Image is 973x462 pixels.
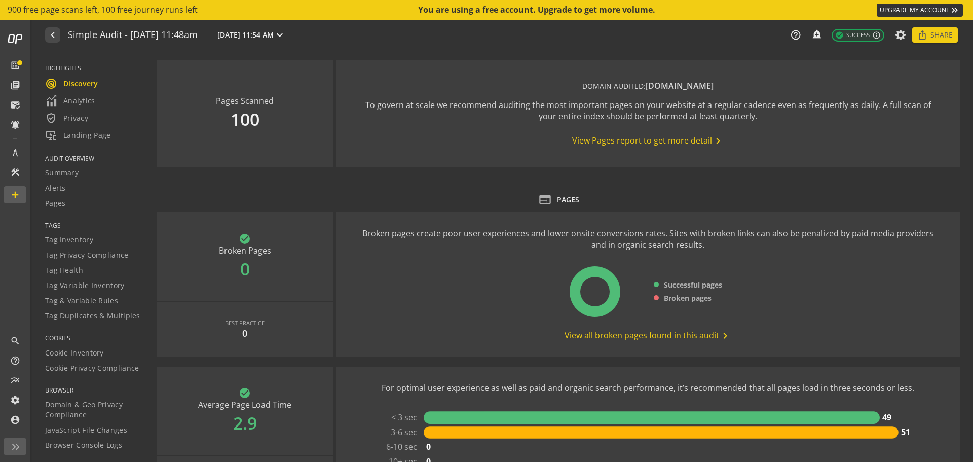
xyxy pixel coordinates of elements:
[45,78,57,90] mat-icon: radar
[835,31,870,40] span: Success
[45,183,66,193] span: Alerts
[45,154,144,163] span: AUDIT OVERVIEW
[356,99,940,123] div: To govern at scale we recommend auditing the most important pages on your website at a regular ca...
[912,27,958,43] button: Share
[10,356,20,366] mat-icon: help_outline
[45,363,139,373] span: Cookie Privacy Compliance
[646,80,714,91] span: [DOMAIN_NAME]
[10,395,20,405] mat-icon: settings
[872,31,881,40] mat-icon: info_outline
[10,80,20,90] mat-icon: library_books
[274,29,286,41] mat-icon: expand_more
[8,4,198,16] span: 900 free page scans left, 100 free journey runs left
[45,235,93,245] span: Tag Inventory
[882,411,891,422] text: 49
[45,64,144,73] span: HIGHLIGHTS
[45,440,122,450] span: Browser Console Logs
[950,5,960,15] mat-icon: keyboard_double_arrow_right
[835,31,844,40] mat-icon: check_circle
[418,4,656,16] div: You are using a free account. Upgrade to get more volume.
[45,311,140,321] span: Tag Duplicates & Multiples
[10,120,20,130] mat-icon: notifications_active
[10,190,20,200] mat-icon: add
[45,112,57,124] mat-icon: verified_user
[45,198,66,208] span: Pages
[426,441,431,452] text: 0
[45,95,95,107] span: Analytics
[45,400,144,420] span: Domain & Geo Privacy Compliance
[10,148,20,158] mat-icon: architecture
[45,280,125,291] span: Tag Variable Inventory
[356,228,940,251] div: Broken pages create poor user experiences and lower onsite conversions rates. Sites with broken l...
[664,280,722,290] span: Successful pages
[10,167,20,177] mat-icon: construction
[45,129,57,141] mat-icon: important_devices
[45,296,118,306] span: Tag & Variable Rules
[719,330,731,342] mat-icon: chevron_right
[10,375,20,385] mat-icon: multiline_chart
[391,426,417,437] text: 3-6 sec
[538,193,552,206] mat-icon: web
[557,195,579,205] div: PAGES
[565,330,731,342] span: View all broken pages found in this audit
[811,29,821,39] mat-icon: add_alert
[712,135,724,147] mat-icon: chevron_right
[45,425,127,435] span: JavaScript File Changes
[917,30,927,40] mat-icon: ios_share
[242,327,247,340] div: 0
[215,28,288,42] button: [DATE] 11:54 AM
[391,411,417,422] text: < 3 sec
[382,382,914,394] div: For optimal user experience as well as paid and organic search performance, it’s recommended that...
[45,334,144,342] span: COOKIES
[45,221,144,230] span: TAGS
[582,81,646,91] span: DOMAIN AUDITED:
[45,348,104,358] span: Cookie Inventory
[10,60,20,70] mat-icon: list_alt
[877,4,963,17] a: UPGRADE MY ACCOUNT
[45,129,111,141] span: Landing Page
[45,112,88,124] span: Privacy
[45,250,129,260] span: Tag Privacy Compliance
[664,293,712,303] span: Broken pages
[790,29,801,41] mat-icon: help_outline
[386,441,417,452] text: 6-10 sec
[10,336,20,346] mat-icon: search
[45,78,98,90] span: Discovery
[10,100,20,110] mat-icon: mark_email_read
[68,30,198,41] h1: Simple Audit - 15 September 2025 | 11:48am
[217,30,274,40] span: [DATE] 11:54 AM
[45,386,144,395] span: BROWSER
[45,168,79,178] span: Summary
[572,135,724,147] span: View Pages report to get more detail
[45,265,83,275] span: Tag Health
[930,26,953,44] span: Share
[47,29,57,41] mat-icon: navigate_before
[10,415,20,425] mat-icon: account_circle
[225,319,265,327] div: BEST PRACTICE
[901,426,910,437] text: 51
